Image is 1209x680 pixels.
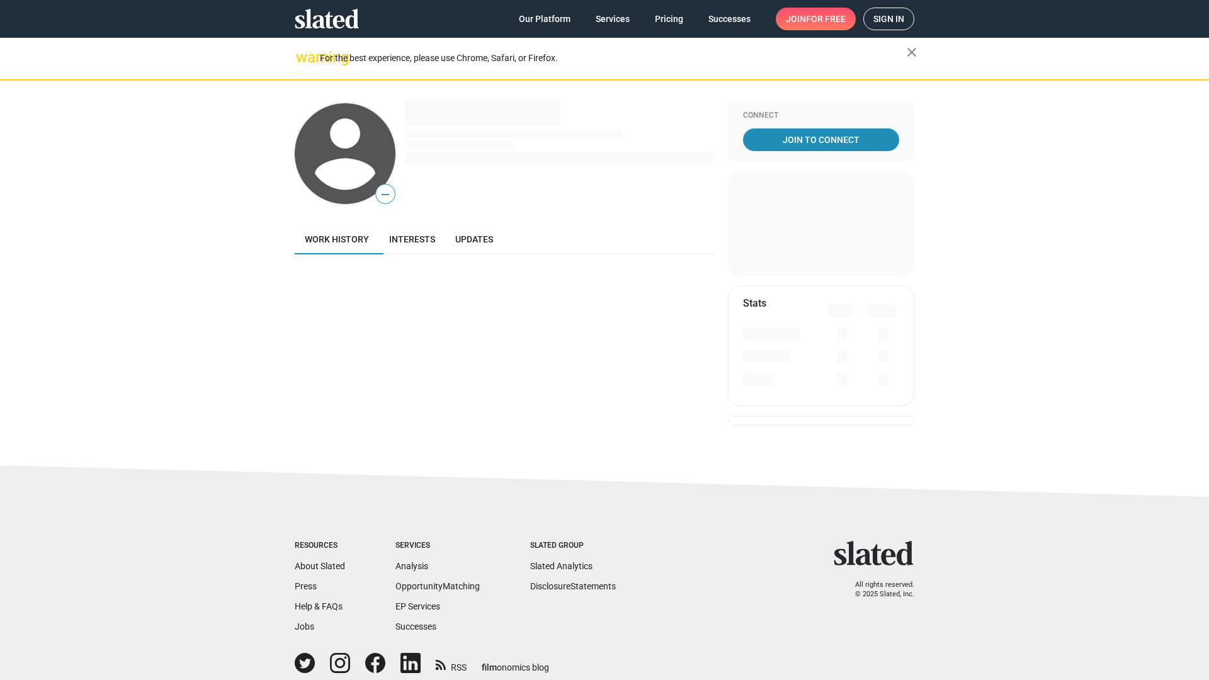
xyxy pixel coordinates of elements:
div: For the best experience, please use Chrome, Safari, or Firefox. [320,50,907,67]
span: Join To Connect [746,128,897,151]
a: Successes [698,8,761,30]
mat-icon: warning [296,50,311,65]
a: Slated Analytics [530,561,593,571]
a: Successes [395,621,436,632]
span: Sign in [873,8,904,30]
a: Updates [445,224,503,254]
a: Pricing [645,8,693,30]
a: Join To Connect [743,128,899,151]
span: Services [596,8,630,30]
a: Press [295,581,317,591]
p: All rights reserved. © 2025 Slated, Inc. [842,581,914,599]
span: film [482,662,497,672]
a: Interests [379,224,445,254]
a: Services [586,8,640,30]
a: OpportunityMatching [395,581,480,591]
span: Join [786,8,846,30]
mat-icon: close [904,45,919,60]
a: Help & FAQs [295,601,343,611]
div: Services [395,541,480,551]
span: Work history [305,234,369,244]
a: Sign in [863,8,914,30]
span: Successes [708,8,751,30]
div: Resources [295,541,345,551]
a: filmonomics blog [482,652,549,674]
a: EP Services [395,601,440,611]
span: Updates [455,234,493,244]
a: Our Platform [509,8,581,30]
a: Analysis [395,561,428,571]
span: — [376,186,395,203]
a: RSS [436,654,467,674]
a: Joinfor free [776,8,856,30]
div: Connect [743,111,899,121]
a: Jobs [295,621,314,632]
mat-card-title: Stats [743,297,766,310]
a: DisclosureStatements [530,581,616,591]
a: Work history [295,224,379,254]
a: About Slated [295,561,345,571]
span: Interests [389,234,435,244]
span: Pricing [655,8,683,30]
div: Slated Group [530,541,616,551]
span: for free [806,8,846,30]
span: Our Platform [519,8,570,30]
